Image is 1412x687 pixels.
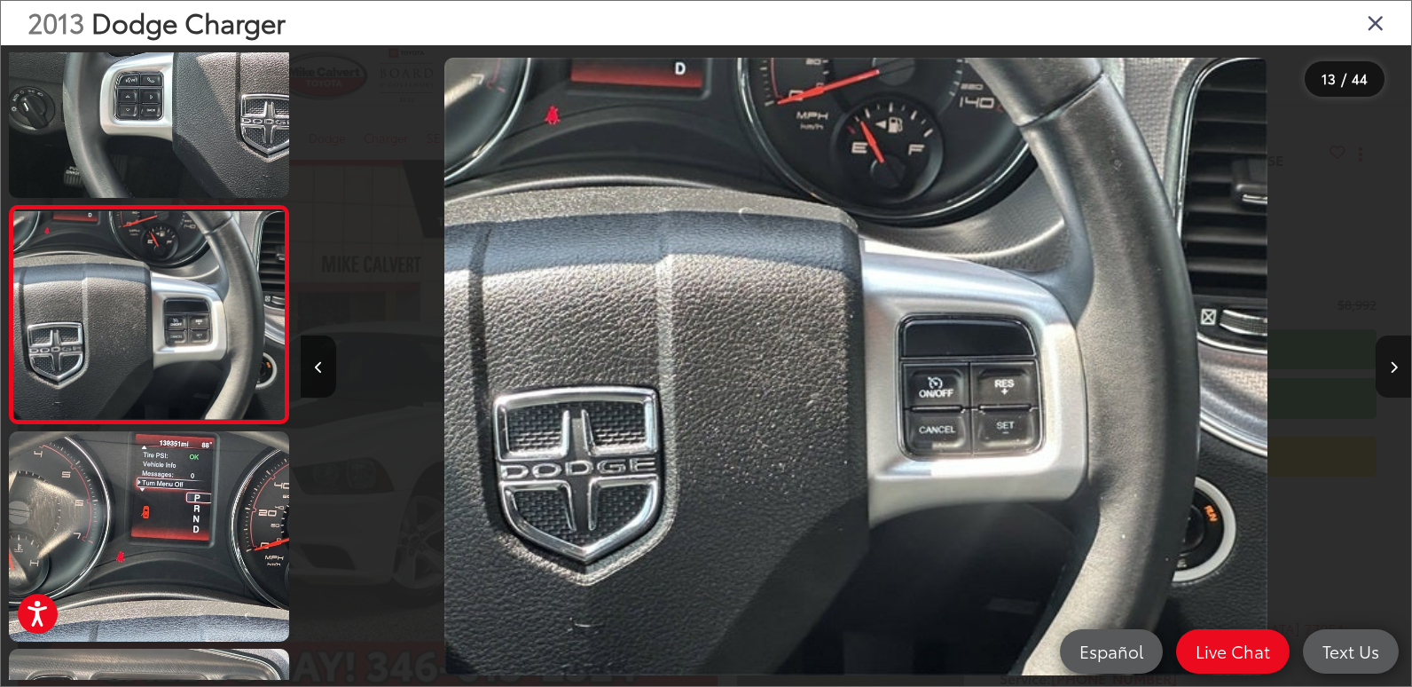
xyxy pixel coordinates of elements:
span: Español [1071,640,1152,662]
div: 2013 Dodge Charger SE 12 [301,58,1411,676]
button: Next image [1376,336,1411,398]
i: Close gallery [1367,11,1385,34]
span: Text Us [1314,640,1388,662]
span: 44 [1352,68,1368,88]
img: 2013 Dodge Charger SE [444,58,1268,676]
a: Español [1060,629,1163,674]
a: Text Us [1303,629,1399,674]
span: / [1339,73,1348,85]
span: 2013 [27,3,84,41]
button: Previous image [301,336,336,398]
span: Live Chat [1187,640,1279,662]
img: 2013 Dodge Charger SE [6,430,292,644]
a: Live Chat [1176,629,1290,674]
img: 2013 Dodge Charger SE [11,210,287,418]
span: Dodge Charger [91,3,286,41]
span: 13 [1322,68,1336,88]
